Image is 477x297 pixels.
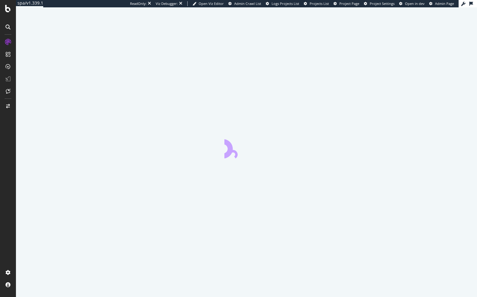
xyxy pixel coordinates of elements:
[193,1,224,6] a: Open Viz Editor
[199,1,224,6] span: Open Viz Editor
[228,1,261,6] a: Admin Crawl List
[224,136,269,158] div: animation
[266,1,299,6] a: Logs Projects List
[429,1,454,6] a: Admin Page
[370,1,395,6] span: Project Settings
[156,1,178,6] div: Viz Debugger:
[234,1,261,6] span: Admin Crawl List
[364,1,395,6] a: Project Settings
[435,1,454,6] span: Admin Page
[399,1,425,6] a: Open in dev
[310,1,329,6] span: Projects List
[334,1,359,6] a: Project Page
[405,1,425,6] span: Open in dev
[130,1,147,6] div: ReadOnly:
[339,1,359,6] span: Project Page
[304,1,329,6] a: Projects List
[272,1,299,6] span: Logs Projects List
